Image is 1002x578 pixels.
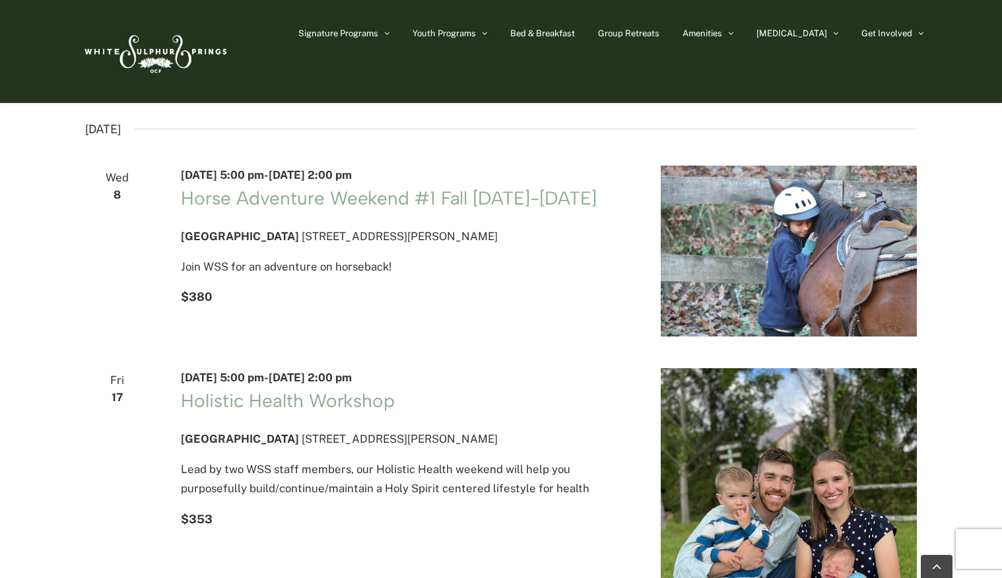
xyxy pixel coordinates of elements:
a: Horse Adventure Weekend #1 Fall [DATE]-[DATE] [181,187,597,209]
span: Wed [85,168,149,187]
span: Fri [85,371,149,390]
span: $353 [181,512,213,526]
span: Signature Programs [298,29,378,38]
span: $380 [181,290,212,304]
span: [DATE] 5:00 pm [181,168,264,181]
span: [DATE] 2:00 pm [269,168,352,181]
span: [MEDICAL_DATA] [756,29,827,38]
span: [STREET_ADDRESS][PERSON_NAME] [302,230,498,243]
span: Youth Programs [413,29,476,38]
time: - [181,371,352,384]
span: [DATE] 5:00 pm [181,371,264,384]
p: Lead by two WSS staff members, our Holistic Health weekend will help you purposefully build/conti... [181,460,629,499]
span: [GEOGRAPHIC_DATA] [181,230,299,243]
time: - [181,168,352,181]
span: Bed & Breakfast [510,29,575,38]
span: [GEOGRAPHIC_DATA] [181,432,299,445]
span: 8 [85,185,149,205]
span: [DATE] 2:00 pm [269,371,352,384]
time: [DATE] [85,119,121,140]
a: Holistic Health Workshop [181,389,395,412]
span: Group Retreats [598,29,659,38]
span: [STREET_ADDRESS][PERSON_NAME] [302,432,498,445]
img: White Sulphur Springs Logo [79,20,230,82]
span: Amenities [683,29,722,38]
img: IMG_1414 [661,166,917,337]
span: Get Involved [861,29,912,38]
span: 17 [85,388,149,407]
p: Join WSS for an adventure on horseback! [181,257,629,276]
